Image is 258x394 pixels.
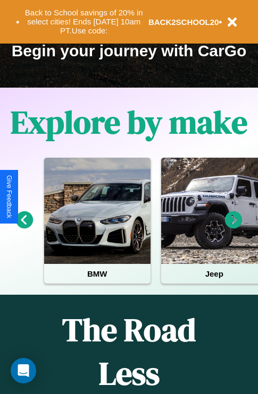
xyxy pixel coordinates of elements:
button: Back to School savings of 20% in select cities! Ends [DATE] 10am PT.Use code: [20,5,148,38]
h1: Explore by make [11,100,247,144]
b: BACK2SCHOOL20 [148,18,219,27]
div: Give Feedback [5,175,13,218]
h4: BMW [44,264,151,284]
div: Open Intercom Messenger [11,358,36,383]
